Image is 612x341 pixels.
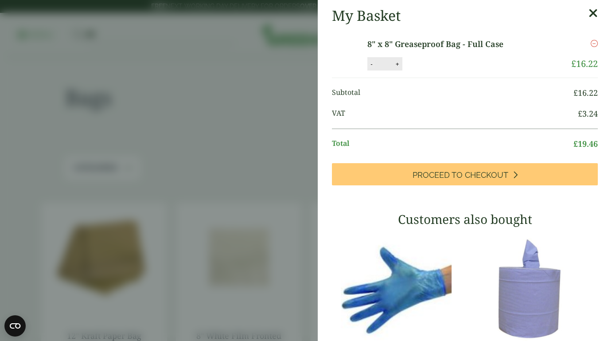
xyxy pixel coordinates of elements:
[573,138,598,149] bdi: 19.46
[573,87,578,98] span: £
[332,87,573,99] span: Subtotal
[393,60,402,68] button: +
[578,108,582,119] span: £
[571,58,598,70] bdi: 16.22
[368,60,375,68] button: -
[571,58,576,70] span: £
[367,38,537,50] a: 8" x 8" Greaseproof Bag - Full Case
[332,138,573,150] span: Total
[332,7,401,24] h2: My Basket
[578,108,598,119] bdi: 3.24
[591,38,598,49] a: Remove this item
[413,170,508,180] span: Proceed to Checkout
[573,87,598,98] bdi: 16.22
[332,212,598,227] h3: Customers also bought
[332,163,598,185] a: Proceed to Checkout
[573,138,578,149] span: £
[334,38,369,62] img: 8" Greaseproof Bag-Full Case-0
[332,108,578,120] span: VAT
[4,315,26,337] button: Open CMP widget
